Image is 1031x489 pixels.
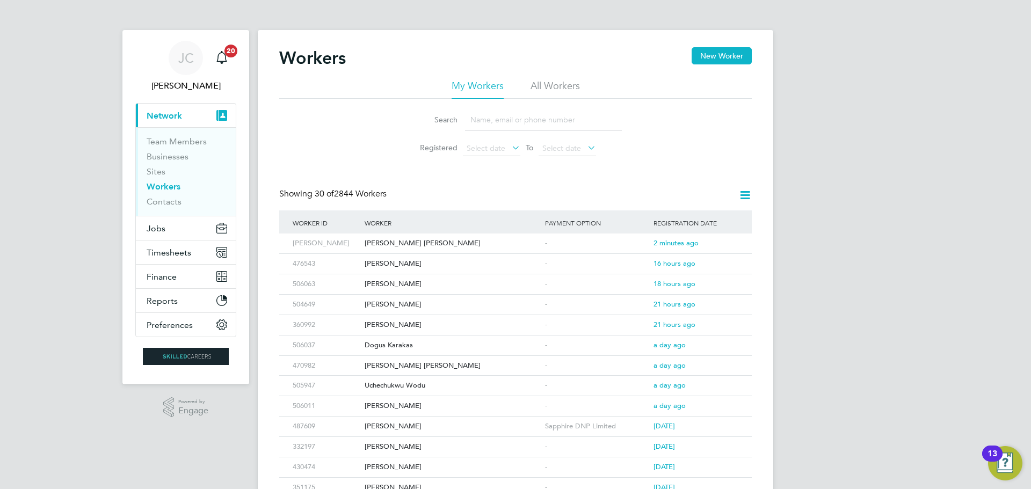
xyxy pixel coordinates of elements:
div: - [542,437,651,457]
div: Worker ID [290,210,362,235]
span: 2 minutes ago [654,238,699,247]
span: a day ago [654,401,686,410]
div: [PERSON_NAME] [362,254,542,274]
div: 332197 [290,437,362,457]
div: 360992 [290,315,362,335]
div: [PERSON_NAME] [362,274,542,294]
input: Name, email or phone number [465,110,622,130]
a: 360992[PERSON_NAME]-21 hours ago [290,315,741,324]
span: Select date [467,143,505,153]
div: Showing [279,188,389,200]
a: Businesses [147,151,188,162]
span: a day ago [654,381,686,390]
div: 430474 [290,457,362,477]
div: - [542,254,651,274]
div: [PERSON_NAME] [362,396,542,416]
a: Powered byEngage [163,397,209,418]
span: [DATE] [654,462,675,471]
span: [DATE] [654,421,675,430]
span: Preferences [147,320,193,330]
a: 506063[PERSON_NAME]-18 hours ago [290,274,741,283]
div: 487609 [290,417,362,436]
span: Network [147,111,182,121]
span: JC [178,51,194,65]
div: 506063 [290,274,362,294]
div: [PERSON_NAME] [362,315,542,335]
a: 20 [211,41,233,75]
span: a day ago [654,340,686,349]
a: 505947Uchechukwu Wodu-a day ago [290,375,741,384]
div: Payment Option [542,210,651,235]
button: Timesheets [136,240,236,264]
button: Finance [136,265,236,288]
div: [PERSON_NAME] [362,457,542,477]
div: [PERSON_NAME] [290,233,362,253]
div: 13 [988,454,997,468]
nav: Main navigation [122,30,249,384]
div: 505947 [290,376,362,396]
button: Jobs [136,216,236,240]
div: - [542,335,651,355]
span: James Croom [135,79,236,92]
span: Jobs [147,223,165,233]
span: 16 hours ago [654,259,695,268]
img: skilledcareers-logo-retina.png [143,348,229,365]
a: 487609[PERSON_NAME]Sapphire DNP Limited[DATE] [290,416,741,425]
div: 506037 [290,335,362,355]
span: Select date [542,143,581,153]
span: Reports [147,296,178,306]
div: - [542,315,651,335]
button: Open Resource Center, 13 new notifications [988,446,1022,480]
div: [PERSON_NAME] [362,437,542,457]
span: 21 hours ago [654,300,695,309]
a: Contacts [147,196,181,207]
div: [PERSON_NAME] [362,417,542,436]
a: 470982[PERSON_NAME] [PERSON_NAME]-a day ago [290,355,741,364]
span: 18 hours ago [654,279,695,288]
div: [PERSON_NAME] [362,295,542,315]
div: - [542,457,651,477]
div: - [542,233,651,253]
button: Network [136,104,236,127]
a: 504649[PERSON_NAME]-21 hours ago [290,294,741,303]
span: a day ago [654,361,686,370]
div: - [542,356,651,376]
span: Powered by [178,397,208,406]
span: 2844 Workers [315,188,387,199]
button: New Worker [692,47,752,64]
span: 20 [224,45,237,57]
div: Sapphire DNP Limited [542,417,651,436]
div: Network [136,127,236,216]
span: Finance [147,272,177,282]
div: [PERSON_NAME] [PERSON_NAME] [362,233,542,253]
span: To [522,141,536,155]
div: 476543 [290,254,362,274]
button: Preferences [136,313,236,337]
div: Uchechukwu Wodu [362,376,542,396]
div: Worker [362,210,542,235]
a: Workers [147,181,180,192]
div: 504649 [290,295,362,315]
a: 506037Dogus Karakas-a day ago [290,335,741,344]
div: Dogus Karakas [362,335,542,355]
a: [PERSON_NAME][PERSON_NAME] [PERSON_NAME]-2 minutes ago [290,233,741,242]
label: Registered [409,143,458,152]
a: 351175[PERSON_NAME]-[DATE] [290,477,741,486]
a: Go to home page [135,348,236,365]
div: - [542,274,651,294]
a: JC[PERSON_NAME] [135,41,236,92]
span: Timesheets [147,247,191,258]
a: 430474[PERSON_NAME]-[DATE] [290,457,741,466]
div: 470982 [290,356,362,376]
div: - [542,376,651,396]
span: [DATE] [654,442,675,451]
a: 476543[PERSON_NAME]-16 hours ago [290,253,741,262]
li: My Workers [452,79,504,99]
div: [PERSON_NAME] [PERSON_NAME] [362,356,542,376]
a: 506011[PERSON_NAME]-a day ago [290,396,741,405]
div: - [542,295,651,315]
a: Team Members [147,136,207,147]
button: Reports [136,289,236,312]
label: Search [409,115,458,125]
a: Sites [147,166,165,177]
